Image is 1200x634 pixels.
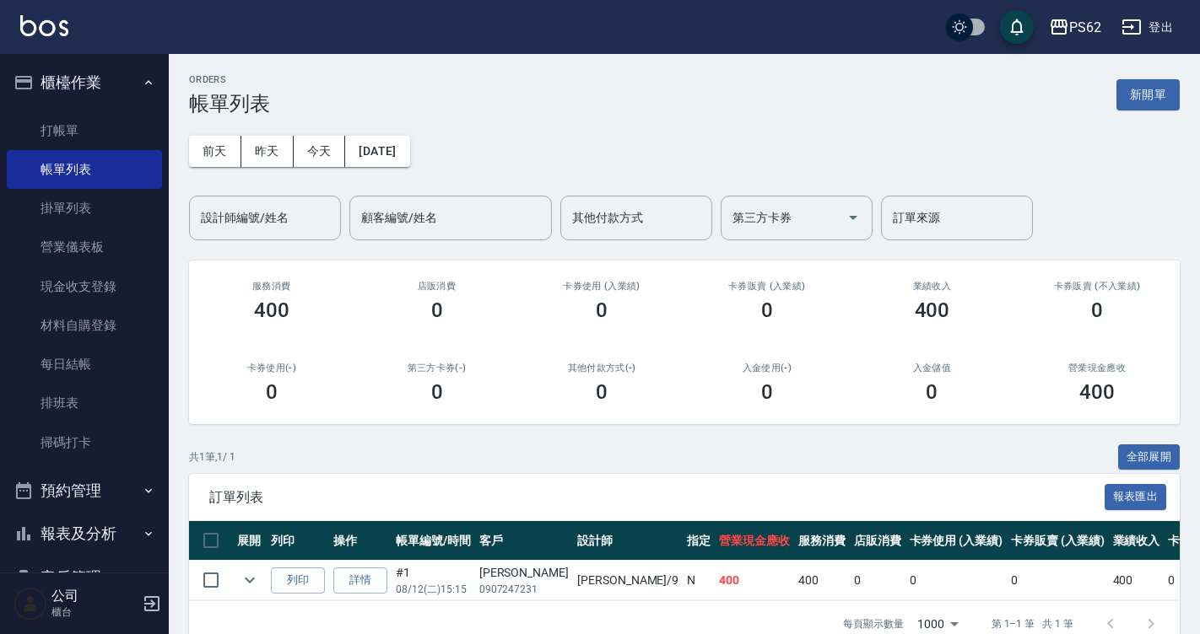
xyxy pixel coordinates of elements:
[926,380,938,404] h3: 0
[375,363,500,373] h2: 第三方卡券(-)
[573,561,683,600] td: [PERSON_NAME] /9
[51,604,138,620] p: 櫃台
[1079,380,1115,404] h3: 400
[20,15,68,36] img: Logo
[1109,521,1165,561] th: 業績收入
[7,61,162,105] button: 櫃檯作業
[396,582,471,597] p: 08/12 (二) 15:15
[266,380,278,404] h3: 0
[1069,17,1101,38] div: PS62
[840,204,867,231] button: Open
[14,587,47,621] img: Person
[1000,10,1034,44] button: save
[705,281,830,292] h2: 卡券販賣 (入業績)
[392,521,475,561] th: 帳單編號/時間
[596,298,608,322] h3: 0
[329,521,392,561] th: 操作
[870,363,995,373] h2: 入金儲值
[431,298,443,322] h3: 0
[1007,521,1109,561] th: 卡券販賣 (入業績)
[596,380,608,404] h3: 0
[189,136,241,167] button: 前天
[1035,281,1159,292] h2: 卡券販賣 (不入業績)
[7,556,162,599] button: 客戶管理
[1105,484,1167,510] button: 報表匯出
[1109,561,1165,600] td: 400
[7,512,162,556] button: 報表及分析
[761,298,773,322] h3: 0
[715,561,794,600] td: 400
[843,616,904,631] p: 每頁顯示數量
[1091,298,1103,322] h3: 0
[1035,363,1159,373] h2: 營業現金應收
[271,567,325,594] button: 列印
[715,521,794,561] th: 營業現金應收
[254,298,289,322] h3: 400
[7,423,162,462] a: 掃碼打卡
[1042,10,1108,45] button: PS62
[850,561,905,600] td: 0
[7,228,162,266] a: 營業儀表板
[905,561,1008,600] td: 0
[7,384,162,422] a: 排班表
[992,616,1073,631] p: 第 1–1 筆 共 1 筆
[683,561,715,600] td: N
[189,449,235,465] p: 共 1 筆, 1 / 1
[7,267,162,306] a: 現金收支登錄
[189,74,270,85] h2: ORDERS
[375,281,500,292] h2: 店販消費
[189,92,270,116] h3: 帳單列表
[1118,444,1181,470] button: 全部展開
[7,345,162,384] a: 每日結帳
[1115,12,1180,43] button: 登出
[850,521,905,561] th: 店販消費
[539,281,664,292] h2: 卡券使用 (入業績)
[333,567,387,594] a: 詳情
[475,521,573,561] th: 客戶
[905,521,1008,561] th: 卡券使用 (入業績)
[233,521,267,561] th: 展開
[794,561,850,600] td: 400
[7,189,162,228] a: 掛單列表
[392,561,475,600] td: #1
[241,136,294,167] button: 昨天
[915,298,950,322] h3: 400
[267,521,329,561] th: 列印
[7,111,162,150] a: 打帳單
[1116,79,1180,110] button: 新開單
[573,521,683,561] th: 設計師
[345,136,409,167] button: [DATE]
[761,380,773,404] h3: 0
[431,380,443,404] h3: 0
[479,564,569,582] div: [PERSON_NAME]
[683,521,715,561] th: 指定
[7,150,162,189] a: 帳單列表
[51,588,138,604] h5: 公司
[1105,488,1167,504] a: 報表匯出
[1007,561,1109,600] td: 0
[209,363,334,373] h2: 卡券使用(-)
[705,363,830,373] h2: 入金使用(-)
[539,363,664,373] h2: 其他付款方式(-)
[1116,86,1180,102] a: 新開單
[479,582,569,597] p: 0907247231
[294,136,346,167] button: 今天
[870,281,995,292] h2: 業績收入
[794,521,850,561] th: 服務消費
[7,306,162,345] a: 材料自購登錄
[209,489,1105,506] span: 訂單列表
[209,281,334,292] h3: 服務消費
[237,567,262,593] button: expand row
[7,469,162,513] button: 預約管理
